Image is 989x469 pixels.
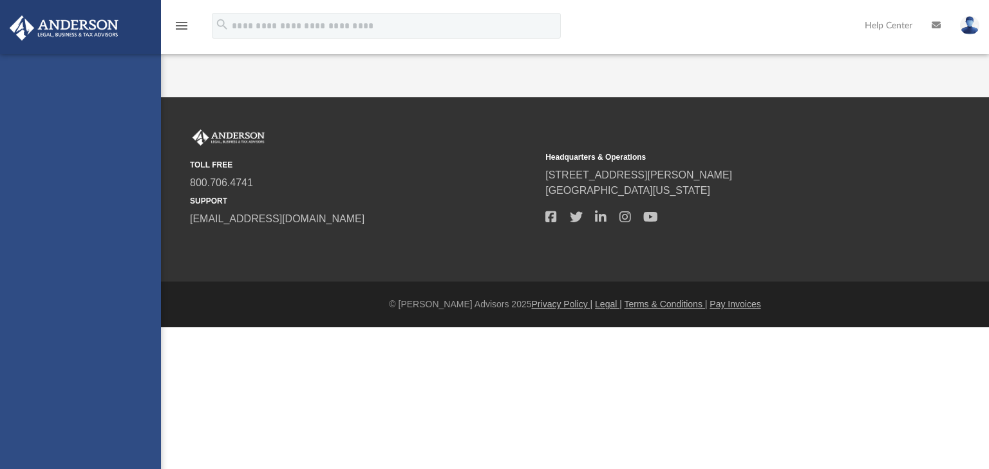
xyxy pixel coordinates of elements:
[710,299,760,309] a: Pay Invoices
[190,177,253,188] a: 800.706.4741
[190,195,536,207] small: SUPPORT
[174,24,189,33] a: menu
[595,299,622,309] a: Legal |
[190,159,536,171] small: TOLL FREE
[190,213,364,224] a: [EMAIL_ADDRESS][DOMAIN_NAME]
[545,151,892,163] small: Headquarters & Operations
[625,299,708,309] a: Terms & Conditions |
[960,16,979,35] img: User Pic
[215,17,229,32] i: search
[174,18,189,33] i: menu
[532,299,593,309] a: Privacy Policy |
[161,298,989,311] div: © [PERSON_NAME] Advisors 2025
[545,169,732,180] a: [STREET_ADDRESS][PERSON_NAME]
[6,15,122,41] img: Anderson Advisors Platinum Portal
[190,129,267,146] img: Anderson Advisors Platinum Portal
[545,185,710,196] a: [GEOGRAPHIC_DATA][US_STATE]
